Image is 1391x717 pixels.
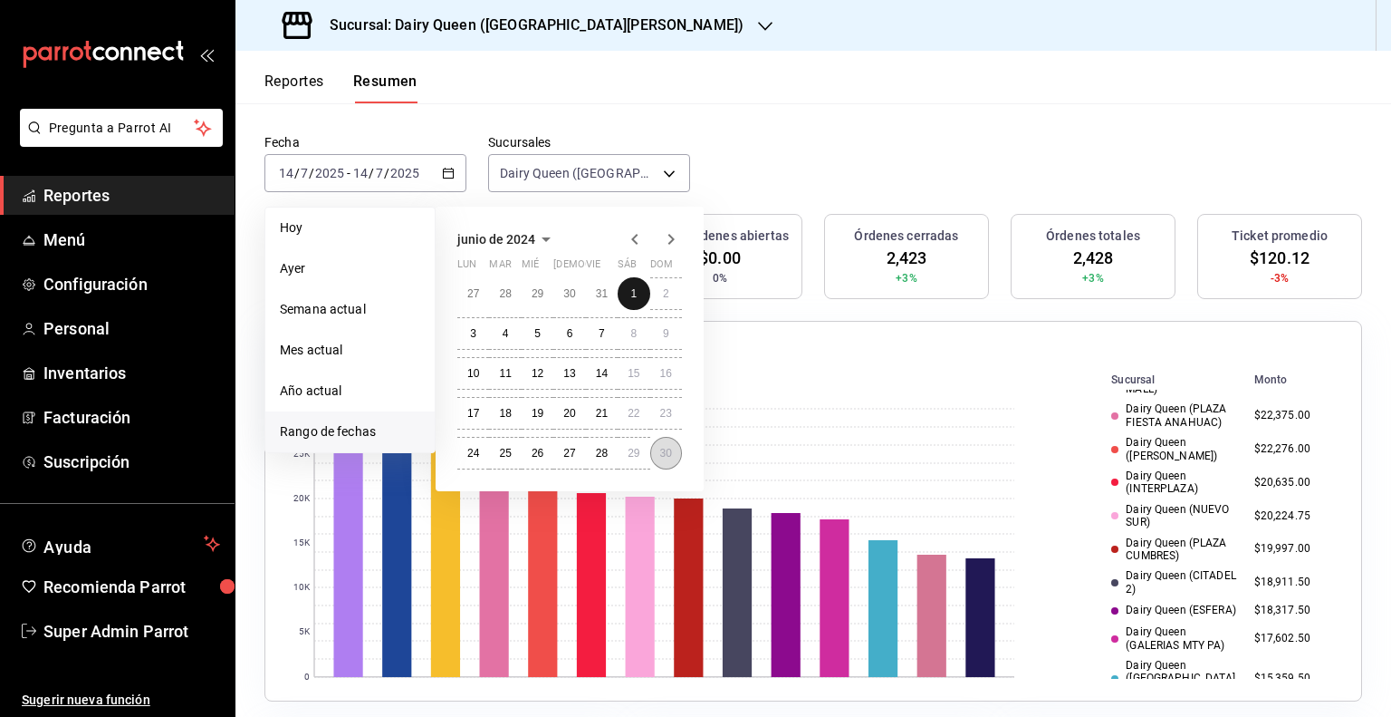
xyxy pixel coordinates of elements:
abbr: 27 de mayo de 2024 [467,287,479,300]
abbr: 30 de mayo de 2024 [563,287,575,300]
button: 21 de junio de 2024 [586,397,618,430]
button: 23 de junio de 2024 [650,397,682,430]
abbr: 28 de mayo de 2024 [499,287,511,300]
span: Mes actual [280,341,420,360]
input: -- [352,166,369,180]
input: -- [375,166,384,180]
abbr: 15 de junio de 2024 [628,367,639,380]
span: Recomienda Parrot [43,575,220,599]
span: Ayuda [43,533,197,555]
abbr: viernes [586,258,600,277]
span: Sugerir nueva función [22,691,220,710]
button: 11 de junio de 2024 [489,357,521,390]
th: Monto [1247,370,1339,390]
abbr: 26 de junio de 2024 [532,447,543,460]
span: 2,423 [887,246,927,270]
button: 17 de junio de 2024 [457,397,489,430]
div: Dairy Queen (GALERIAS MTY PA) [1111,625,1239,652]
button: 5 de junio de 2024 [522,317,553,350]
abbr: 14 de junio de 2024 [596,367,608,380]
span: Suscripción [43,450,220,474]
text: 25K [293,450,311,460]
abbr: 30 de junio de 2024 [660,447,672,460]
abbr: lunes [457,258,476,277]
abbr: 5 de junio de 2024 [534,327,541,340]
div: Dairy Queen (CITADEL 2) [1111,569,1239,596]
abbr: 1 de junio de 2024 [630,287,637,300]
span: Año actual [280,382,420,401]
a: Pregunta a Parrot AI [13,131,223,150]
button: 29 de junio de 2024 [618,437,649,470]
text: 20K [293,494,311,504]
button: 27 de mayo de 2024 [457,277,489,310]
text: 15K [293,538,311,548]
abbr: 2 de junio de 2024 [663,287,669,300]
abbr: 21 de junio de 2024 [596,407,608,420]
span: $120.12 [1250,246,1309,270]
button: 3 de junio de 2024 [457,317,489,350]
abbr: 11 de junio de 2024 [499,367,511,380]
button: 6 de junio de 2024 [553,317,585,350]
td: $17,602.50 [1247,622,1339,655]
abbr: 6 de junio de 2024 [567,327,573,340]
span: / [369,166,374,180]
th: Sucursal [1082,370,1246,390]
abbr: martes [489,258,511,277]
abbr: 24 de junio de 2024 [467,447,479,460]
abbr: 29 de junio de 2024 [628,447,639,460]
td: $22,375.00 [1247,399,1339,432]
button: Reportes [264,73,324,103]
label: Sucursales [488,136,690,149]
div: Dairy Queen (PLAZA CUMBRES) [1111,537,1239,563]
button: 7 de junio de 2024 [586,317,618,350]
button: 28 de mayo de 2024 [489,277,521,310]
h3: Sucursal: Dairy Queen ([GEOGRAPHIC_DATA][PERSON_NAME]) [315,15,743,36]
button: 2 de junio de 2024 [650,277,682,310]
div: Dairy Queen ([PERSON_NAME]) [1111,436,1239,462]
div: Dairy Queen (INTERPLAZA) [1111,470,1239,496]
abbr: 9 de junio de 2024 [663,327,669,340]
span: Semana actual [280,300,420,319]
span: Rango de fechas [280,422,420,441]
td: $20,635.00 [1247,466,1339,499]
abbr: 31 de mayo de 2024 [596,287,608,300]
span: junio de 2024 [457,232,535,247]
button: 20 de junio de 2024 [553,397,585,430]
h3: Ticket promedio [1232,227,1328,246]
button: 30 de junio de 2024 [650,437,682,470]
button: 28 de junio de 2024 [586,437,618,470]
abbr: 28 de junio de 2024 [596,447,608,460]
abbr: jueves [553,258,660,277]
td: $18,317.50 [1247,599,1339,622]
abbr: domingo [650,258,673,277]
label: Fecha [264,136,466,149]
span: / [384,166,389,180]
abbr: 8 de junio de 2024 [630,327,637,340]
button: 12 de junio de 2024 [522,357,553,390]
button: 1 de junio de 2024 [618,277,649,310]
div: Dairy Queen (ESFERA) [1111,604,1239,616]
button: Pregunta a Parrot AI [20,109,223,147]
span: +3% [896,270,916,286]
span: -3% [1271,270,1289,286]
td: $18,911.50 [1247,566,1339,599]
abbr: sábado [618,258,637,277]
span: Menú [43,228,220,252]
input: ---- [314,166,345,180]
button: 31 de mayo de 2024 [586,277,618,310]
h3: Órdenes totales [1046,227,1140,246]
button: open_drawer_menu [199,47,214,62]
div: Dairy Queen ([GEOGRAPHIC_DATA][PERSON_NAME]) [1111,659,1239,698]
span: Hoy [280,218,420,237]
span: Facturación [43,405,220,430]
span: Pregunta a Parrot AI [49,119,195,138]
div: Dairy Queen (NUEVO SUR) [1111,503,1239,529]
button: 9 de junio de 2024 [650,317,682,350]
button: 22 de junio de 2024 [618,397,649,430]
button: 10 de junio de 2024 [457,357,489,390]
button: 27 de junio de 2024 [553,437,585,470]
button: 29 de mayo de 2024 [522,277,553,310]
button: 24 de junio de 2024 [457,437,489,470]
div: Dairy Queen (PLAZA FIESTA ANAHUAC) [1111,402,1239,429]
span: / [294,166,300,180]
